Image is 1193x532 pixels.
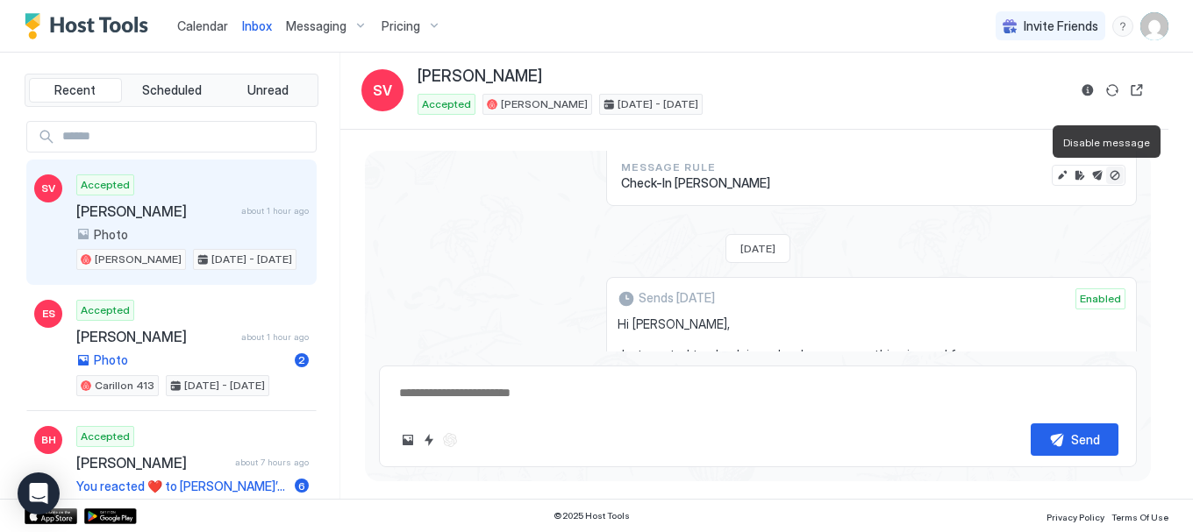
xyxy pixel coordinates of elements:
[1031,423,1118,456] button: Send
[25,13,156,39] a: Host Tools Logo
[422,96,471,112] span: Accepted
[1089,167,1106,184] button: Send now
[1047,507,1104,525] a: Privacy Policy
[1106,167,1124,184] button: Disable message
[1047,512,1104,522] span: Privacy Policy
[41,432,56,448] span: BH
[81,302,130,318] span: Accepted
[41,181,55,196] span: SV
[25,74,318,107] div: tab-group
[1077,80,1098,101] button: Reservation information
[418,429,439,450] button: Quick reply
[42,306,55,322] span: ES
[18,472,60,514] div: Open Intercom Messenger
[1071,167,1089,184] button: Edit rule
[241,331,309,343] span: about 1 hour ago
[247,82,289,98] span: Unread
[397,429,418,450] button: Upload image
[54,82,96,98] span: Recent
[618,96,698,112] span: [DATE] - [DATE]
[95,252,182,267] span: [PERSON_NAME]
[142,82,202,98] span: Scheduled
[1071,430,1100,449] div: Send
[1140,12,1168,40] div: User profile
[25,508,77,524] a: App Store
[1126,80,1147,101] button: Open reservation
[55,122,316,152] input: Input Field
[298,479,305,493] span: 6
[221,78,314,103] button: Unread
[286,18,346,34] span: Messaging
[94,352,128,368] span: Photo
[740,242,775,255] span: [DATE]
[81,177,130,193] span: Accepted
[76,479,288,494] span: You reacted ❤️ to [PERSON_NAME]’s message "It's been a nice stay, thank you! "
[418,67,542,87] span: [PERSON_NAME]
[94,227,128,243] span: Photo
[501,96,588,112] span: [PERSON_NAME]
[184,378,265,394] span: [DATE] - [DATE]
[1102,80,1123,101] button: Sync reservation
[242,18,272,33] span: Inbox
[298,353,305,366] span: 2
[242,17,272,35] a: Inbox
[1054,167,1071,184] button: Edit message
[95,378,154,394] span: Carillon 413
[76,328,234,345] span: [PERSON_NAME]
[29,78,122,103] button: Recent
[211,252,292,267] span: [DATE] - [DATE]
[84,508,137,524] a: Google Play Store
[1112,16,1133,37] div: menu
[1063,136,1150,149] span: Disable message
[382,18,420,34] span: Pricing
[76,202,234,220] span: [PERSON_NAME]
[621,160,770,175] span: Message Rule
[1111,512,1168,522] span: Terms Of Use
[125,78,218,103] button: Scheduled
[1080,291,1121,307] span: Enabled
[177,17,228,35] a: Calendar
[554,510,630,521] span: © 2025 Host Tools
[81,429,130,444] span: Accepted
[621,175,770,191] span: Check-In [PERSON_NAME]
[76,454,228,472] span: [PERSON_NAME]
[241,205,309,216] span: about 1 hour ago
[373,80,392,101] span: SV
[1111,507,1168,525] a: Terms Of Use
[1024,18,1098,34] span: Invite Friends
[639,290,715,306] span: Sends [DATE]
[177,18,228,33] span: Calendar
[235,457,309,468] span: about 7 hours ago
